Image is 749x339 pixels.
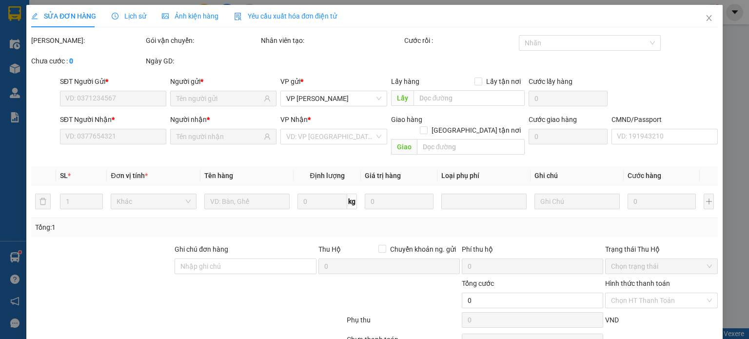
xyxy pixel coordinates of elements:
input: Dọc đường [413,90,525,106]
div: SĐT Người Gửi [60,76,166,87]
input: Ghi chú đơn hàng [175,259,316,274]
div: Cước rồi : [404,35,517,46]
span: [GEOGRAPHIC_DATA] tận nơi [428,125,525,136]
label: Cước giao hàng [529,116,577,123]
span: user [264,95,271,102]
span: Cước hàng [628,172,661,179]
span: Lịch sử [112,12,146,20]
input: VD: Bàn, Ghế [204,194,289,209]
span: kg [347,194,357,209]
button: delete [35,194,51,209]
div: Phụ thu [346,315,460,332]
label: Ghi chú đơn hàng [175,245,228,253]
div: SĐT Người Nhận [60,114,166,125]
input: 0 [628,194,696,209]
span: Tổng cước [462,279,494,287]
div: Ngày GD: [146,56,258,66]
div: Chưa cước : [31,56,144,66]
input: Dọc đường [416,139,525,155]
span: Giá trị hàng [365,172,401,179]
span: Chuyển khoản ng. gửi [386,244,460,255]
div: Trạng thái Thu Hộ [605,244,718,255]
span: Lấy tận nơi [482,76,525,87]
span: picture [162,13,169,20]
button: plus [704,194,714,209]
span: VND [605,316,619,324]
div: Gói vận chuyển: [146,35,258,46]
span: SỬA ĐƠN HÀNG [31,12,96,20]
input: Cước lấy hàng [529,91,608,106]
input: Tên người nhận [176,131,262,142]
span: user [264,133,271,140]
div: Nhân viên tạo: [261,35,402,46]
div: VP gửi [280,76,387,87]
span: Khác [117,194,190,209]
b: 0 [69,57,73,65]
input: Ghi Chú [534,194,620,209]
span: Ảnh kiện hàng [162,12,218,20]
input: 0 [365,194,433,209]
input: Cước giao hàng [529,129,608,144]
span: Chọn trạng thái [611,259,712,274]
div: Người gửi [170,76,276,87]
span: Lấy [391,90,413,106]
span: Yêu cầu xuất hóa đơn điện tử [234,12,337,20]
span: close [705,14,713,22]
span: Lấy hàng [391,78,419,85]
img: icon [234,13,242,20]
div: Người nhận [170,114,276,125]
span: Thu Hộ [318,245,340,253]
button: Close [695,5,723,32]
span: Tên hàng [204,172,233,179]
label: Hình thức thanh toán [605,279,670,287]
div: Tổng: 1 [35,222,290,233]
span: VP Hoàng Văn Thụ [286,91,381,106]
div: CMND/Passport [611,114,718,125]
input: Tên người gửi [176,93,262,104]
label: Cước lấy hàng [529,78,572,85]
span: VP Nhận [280,116,308,123]
span: Giao [391,139,416,155]
span: Đơn vị tính [111,172,147,179]
th: Loại phụ phí [437,166,531,185]
div: Phí thu hộ [462,244,603,259]
span: Định lượng [310,172,344,179]
span: Giao hàng [391,116,422,123]
div: [PERSON_NAME]: [31,35,144,46]
span: SL [60,172,68,179]
th: Ghi chú [531,166,624,185]
span: edit [31,13,38,20]
span: clock-circle [112,13,118,20]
